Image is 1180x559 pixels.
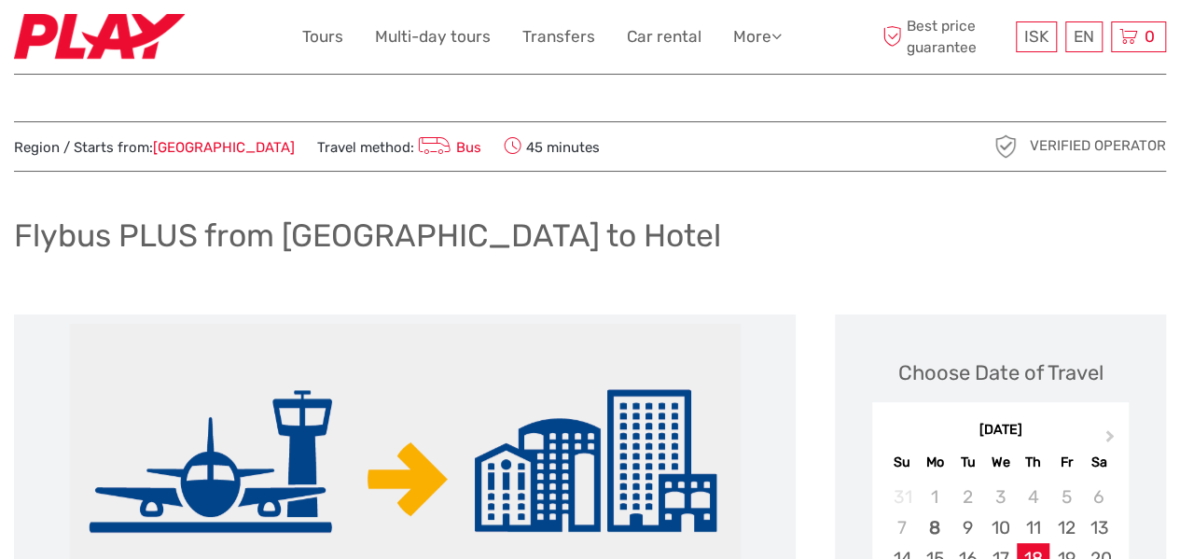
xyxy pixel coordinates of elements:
a: Transfers [522,23,595,50]
div: Choose Wednesday, September 10th, 2025 [984,512,1017,543]
div: Not available Wednesday, September 3rd, 2025 [984,482,1017,512]
a: Car rental [627,23,701,50]
div: Choose Friday, September 12th, 2025 [1049,512,1082,543]
a: More [733,23,782,50]
div: Not available Thursday, September 4th, 2025 [1017,482,1049,512]
a: Multi-day tours [375,23,491,50]
div: We [984,450,1017,475]
span: ISK [1024,27,1048,46]
span: Region / Starts from: [14,138,295,158]
div: Not available Saturday, September 6th, 2025 [1082,482,1115,512]
a: Bus [414,139,481,156]
div: Mo [919,450,951,475]
div: Not available Tuesday, September 2nd, 2025 [951,482,984,512]
span: Best price guarantee [878,16,1011,57]
div: Not available Monday, September 1st, 2025 [919,482,951,512]
div: Choose Saturday, September 13th, 2025 [1082,512,1115,543]
div: Sa [1082,450,1115,475]
div: Not available Friday, September 5th, 2025 [1049,482,1082,512]
div: Tu [951,450,984,475]
div: Not available Sunday, August 31st, 2025 [885,482,918,512]
div: Not available Sunday, September 7th, 2025 [885,512,918,543]
img: Fly Play [14,14,185,60]
div: Choose Thursday, September 11th, 2025 [1017,512,1049,543]
span: Travel method: [317,133,481,160]
button: Next Month [1097,426,1127,455]
h1: Flybus PLUS from [GEOGRAPHIC_DATA] to Hotel [14,217,721,255]
div: Th [1017,450,1049,475]
a: [GEOGRAPHIC_DATA] [153,139,295,156]
div: Su [885,450,918,475]
div: Choose Date of Travel [898,358,1104,387]
span: Verified Operator [1030,136,1166,156]
button: Open LiveChat chat widget [215,29,237,51]
div: Choose Tuesday, September 9th, 2025 [951,512,984,543]
span: 45 minutes [504,133,600,160]
span: 0 [1142,27,1158,46]
div: Fr [1049,450,1082,475]
a: Tours [302,23,343,50]
p: We're away right now. Please check back later! [26,33,211,48]
div: Choose Monday, September 8th, 2025 [919,512,951,543]
div: EN [1065,21,1103,52]
img: verified_operator_grey_128.png [991,132,1020,161]
div: [DATE] [872,421,1129,440]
